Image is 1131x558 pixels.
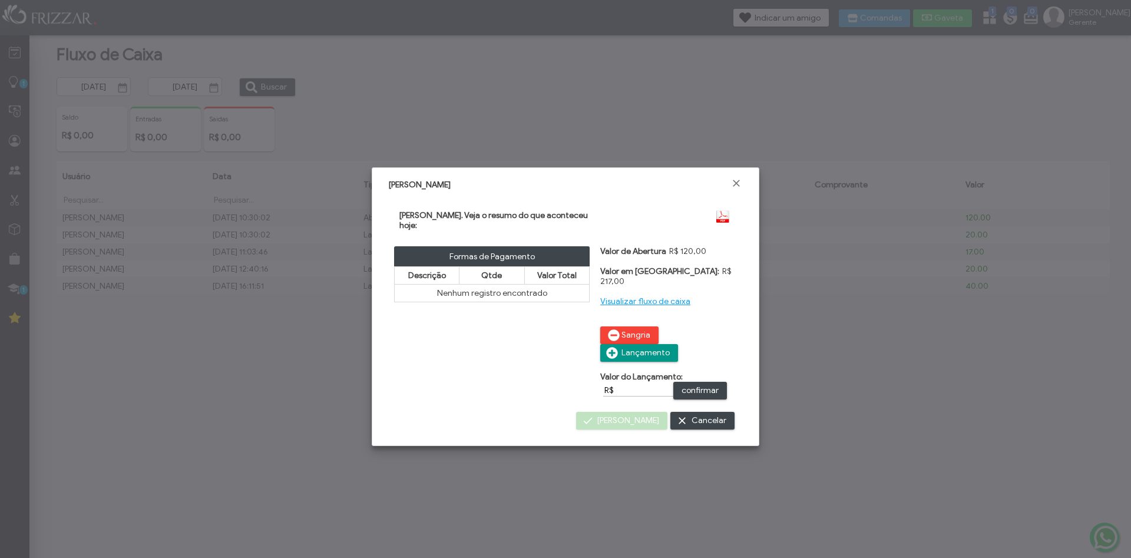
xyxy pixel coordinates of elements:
button: Lançamento [600,344,678,362]
span: Cancelar [692,412,726,430]
span: Lançamento [621,344,670,362]
th: Descrição [395,266,459,284]
span: R$ 217,00 [600,266,732,286]
span: Sangria [621,326,650,344]
span: [PERSON_NAME] [389,180,451,190]
td: Nenhum registro encontrado [395,284,590,302]
span: Valor Total [537,270,577,280]
label: Valor de Abertura [600,246,666,256]
th: Valor Total [524,266,589,284]
a: Visualizar fluxo de caixa [600,296,690,306]
label: Valor em [GEOGRAPHIC_DATA]: [600,266,719,276]
span: Descrição [408,270,446,280]
button: Sangria [600,326,659,344]
button: confirmar [673,382,727,399]
span: R$ 120,00 [666,246,706,256]
button: Cancelar [670,412,735,430]
label: Valor do Lançamento: [600,372,683,382]
span: Qtde [481,270,502,280]
img: Gerar PDF [714,210,732,223]
div: Formas de Pagamento [394,246,590,266]
a: Fechar [730,177,742,189]
th: Qtde [459,266,524,284]
span: confirmar [682,382,719,399]
span: [PERSON_NAME]. Veja o resumo do que aconteceu hoje: [399,210,588,230]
